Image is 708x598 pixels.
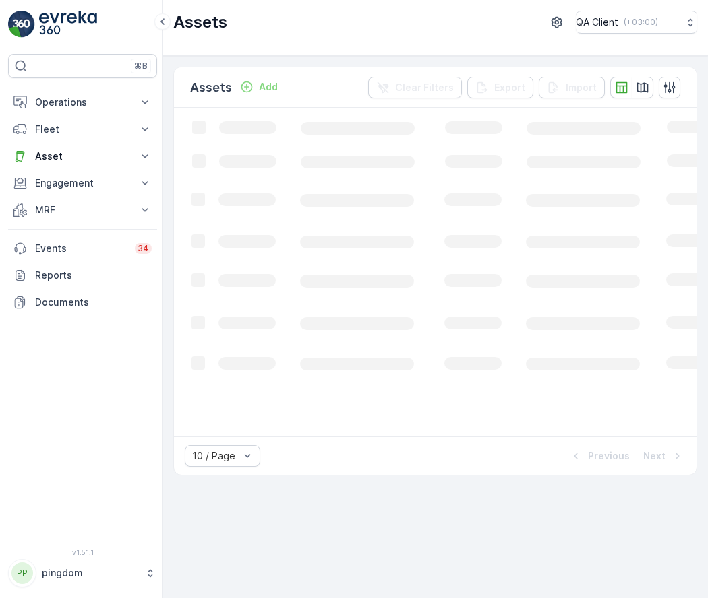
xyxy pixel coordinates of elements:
[134,61,148,71] p: ⌘B
[588,449,630,463] p: Previous
[8,170,157,197] button: Engagement
[35,269,152,282] p: Reports
[8,116,157,143] button: Fleet
[259,80,278,94] p: Add
[624,17,658,28] p: ( +03:00 )
[8,197,157,224] button: MRF
[8,11,35,38] img: logo
[173,11,227,33] p: Assets
[576,15,618,29] p: QA Client
[190,78,232,97] p: Assets
[494,81,525,94] p: Export
[642,448,686,464] button: Next
[643,449,666,463] p: Next
[35,176,130,190] p: Engagement
[8,559,157,587] button: PPpingdom
[11,562,33,584] div: PP
[42,566,138,580] p: pingdom
[138,243,149,254] p: 34
[35,149,130,163] p: Asset
[39,11,97,38] img: logo_light-DOdMpM7g.png
[8,235,157,262] a: Events34
[539,77,605,98] button: Import
[8,548,157,556] span: v 1.51.1
[467,77,533,98] button: Export
[566,81,597,94] p: Import
[8,143,157,170] button: Asset
[35,242,127,255] p: Events
[35,96,130,109] p: Operations
[8,89,157,116] button: Operations
[8,262,157,289] a: Reports
[568,448,631,464] button: Previous
[35,296,152,309] p: Documents
[395,81,454,94] p: Clear Filters
[8,289,157,316] a: Documents
[576,11,697,34] button: QA Client(+03:00)
[35,203,130,217] p: MRF
[35,123,130,136] p: Fleet
[368,77,462,98] button: Clear Filters
[235,79,283,95] button: Add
